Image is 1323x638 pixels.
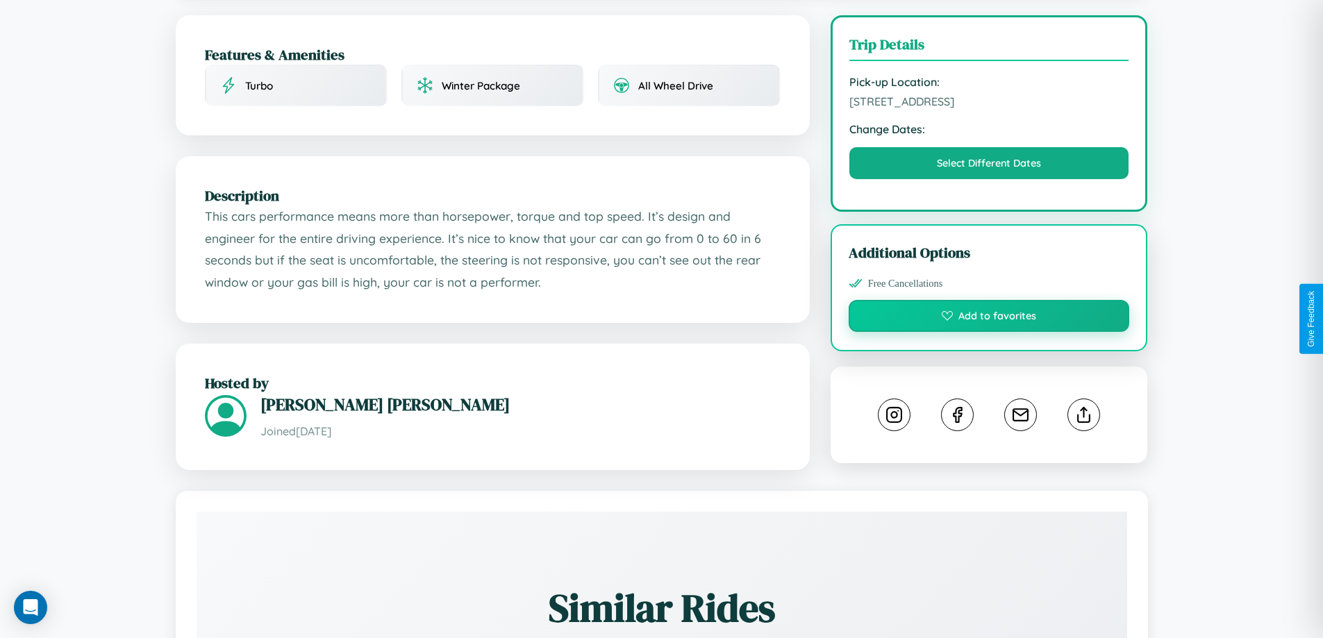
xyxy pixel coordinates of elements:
span: All Wheel Drive [638,79,713,92]
span: [STREET_ADDRESS] [849,94,1129,108]
p: Joined [DATE] [260,421,781,442]
h2: Similar Rides [245,581,1079,635]
button: Add to favorites [849,300,1130,332]
span: Free Cancellations [868,278,943,289]
strong: Change Dates: [849,122,1129,136]
span: Winter Package [442,79,520,92]
h2: Description [205,185,781,205]
strong: Pick-up Location: [849,75,1129,89]
h3: [PERSON_NAME] [PERSON_NAME] [260,393,781,416]
span: Turbo [245,79,273,92]
div: Give Feedback [1306,291,1316,347]
p: This cars performance means more than horsepower, torque and top speed. It’s design and engineer ... [205,205,781,294]
button: Select Different Dates [849,147,1129,179]
h2: Features & Amenities [205,44,781,65]
div: Open Intercom Messenger [14,591,47,624]
h3: Additional Options [849,242,1130,262]
h3: Trip Details [849,34,1129,61]
h2: Hosted by [205,373,781,393]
